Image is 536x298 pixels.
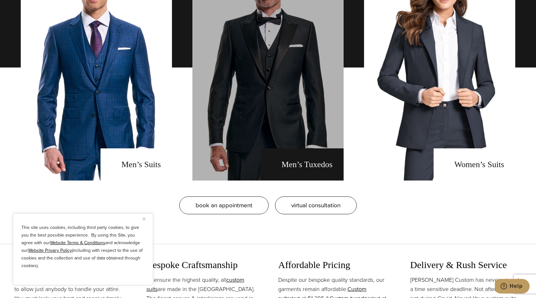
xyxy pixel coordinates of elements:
[179,196,269,214] a: book an appointment
[143,217,145,220] img: Close
[50,239,105,246] a: Website Terms & Conditions
[28,247,72,254] a: Website Privacy Policy
[196,201,252,210] span: book an appointment
[146,259,258,271] h3: Bespoke Craftsmanship
[291,201,340,210] span: virtual consultation
[495,279,530,295] iframe: Opens a widget where you can chat to one of our agents
[143,215,150,223] button: Close
[21,224,145,270] p: This site uses cookies, including third party cookies, to give you the best possible experience. ...
[278,259,390,271] h3: Affordable Pricing
[275,196,357,214] a: virtual consultation
[410,259,522,271] h3: Delivery & Rush Service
